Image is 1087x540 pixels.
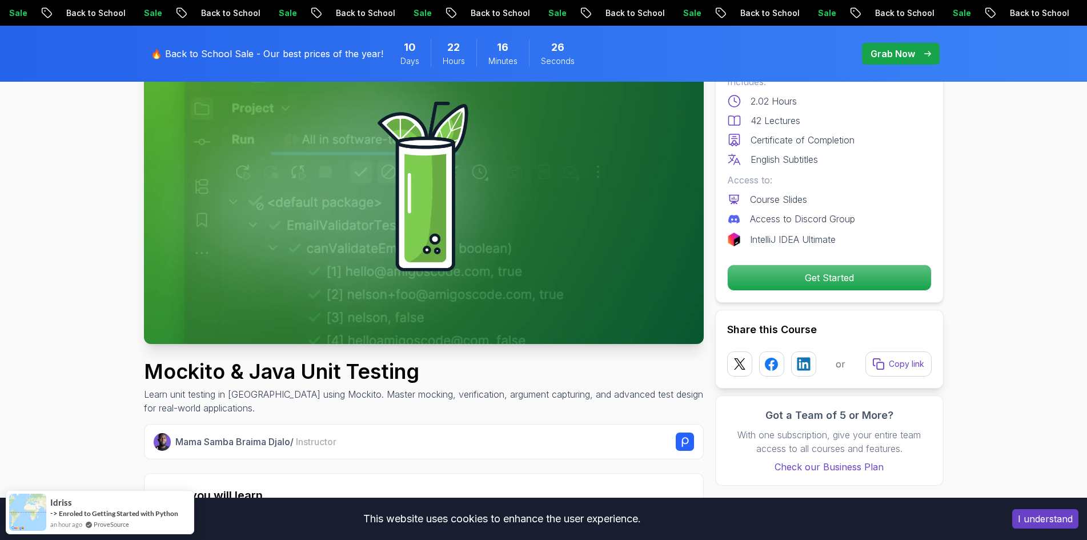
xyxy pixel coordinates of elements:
p: Back to School [999,7,1077,19]
p: Get Started [728,265,931,290]
img: mockito-java-unit-testing_thumbnail [144,29,704,344]
p: Includes: [727,75,932,89]
p: IntelliJ IDEA Ultimate [750,233,836,246]
p: Sale [538,7,574,19]
p: Course Slides [750,193,807,206]
a: ProveSource [94,519,129,529]
p: Copy link [889,358,924,370]
p: Sale [133,7,170,19]
p: 2.02 Hours [751,94,797,108]
span: Hours [443,55,465,67]
p: Certificate of Completion [751,133,855,147]
p: Back to School [729,7,807,19]
img: provesource social proof notification image [9,494,46,531]
p: Access to: [727,173,932,187]
p: Back to School [864,7,942,19]
span: Seconds [541,55,575,67]
p: or [836,357,845,371]
p: English Subtitles [751,153,818,166]
a: Enroled to Getting Started with Python [59,509,178,518]
p: Sale [807,7,844,19]
span: Minutes [488,55,518,67]
span: -> [50,509,58,518]
button: Get Started [727,265,932,291]
span: Instructor [296,436,336,447]
p: Learn unit testing in [GEOGRAPHIC_DATA] using Mockito. Master mocking, verification, argument cap... [144,387,704,415]
span: idriss [50,498,72,507]
p: Mama Samba Braima Djalo / [175,435,336,449]
a: Check our Business Plan [727,460,932,474]
img: Nelson Djalo [154,433,171,451]
p: Back to School [325,7,403,19]
p: Sale [672,7,709,19]
span: 22 Hours [447,39,460,55]
span: 26 Seconds [551,39,564,55]
p: Back to School [460,7,538,19]
img: jetbrains logo [727,233,741,246]
p: With one subscription, give your entire team access to all courses and features. [727,428,932,455]
p: Access to Discord Group [750,212,855,226]
p: Back to School [190,7,268,19]
h3: Got a Team of 5 or More? [727,407,932,423]
div: This website uses cookies to enhance the user experience. [9,506,995,531]
p: 🔥 Back to School Sale - Our best prices of the year! [151,47,383,61]
p: 42 Lectures [751,114,800,127]
p: Sale [942,7,978,19]
span: an hour ago [50,519,82,529]
span: 16 Minutes [497,39,508,55]
p: Back to School [55,7,133,19]
p: Sale [403,7,439,19]
p: Sale [268,7,304,19]
button: Copy link [865,351,932,377]
h2: Share this Course [727,322,932,338]
p: Back to School [595,7,672,19]
h1: Mockito & Java Unit Testing [144,360,704,383]
span: Days [400,55,419,67]
button: Accept cookies [1012,509,1078,529]
p: Grab Now [871,47,915,61]
span: 10 Days [404,39,416,55]
h2: What you will learn [158,487,689,503]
